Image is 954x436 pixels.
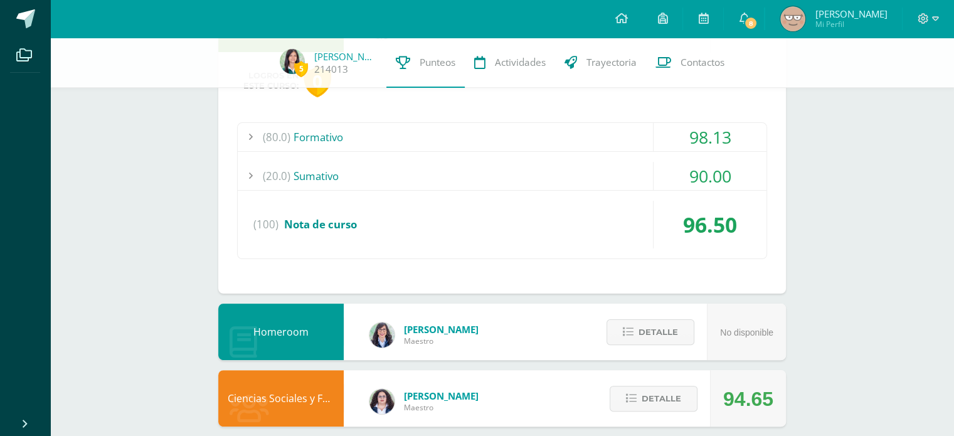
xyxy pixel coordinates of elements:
[284,217,357,231] span: Nota de curso
[420,56,455,69] span: Punteos
[780,6,805,31] img: e3abb1ebbe6d3481a363f12c8e97d852.png
[294,61,308,77] span: 5
[586,56,637,69] span: Trayectoria
[744,16,758,30] span: 8
[495,56,546,69] span: Actividades
[280,49,305,74] img: 4c024f6bf71d5773428a8da74324d68e.png
[639,321,678,344] span: Detalle
[218,304,344,360] div: Homeroom
[263,123,290,151] span: (80.0)
[607,319,694,345] button: Detalle
[404,402,479,413] span: Maestro
[642,387,681,410] span: Detalle
[654,201,766,248] div: 96.50
[218,370,344,427] div: Ciencias Sociales y Formación Ciudadana
[610,386,697,412] button: Detalle
[654,162,766,190] div: 90.00
[681,56,724,69] span: Contactos
[815,19,887,29] span: Mi Perfil
[404,323,479,336] span: [PERSON_NAME]
[314,63,348,76] a: 214013
[646,38,734,88] a: Contactos
[555,38,646,88] a: Trayectoria
[386,38,465,88] a: Punteos
[263,162,290,190] span: (20.0)
[404,336,479,346] span: Maestro
[238,162,766,190] div: Sumativo
[465,38,555,88] a: Actividades
[314,50,377,63] a: [PERSON_NAME]
[815,8,887,20] span: [PERSON_NAME]
[404,390,479,402] span: [PERSON_NAME]
[723,371,773,427] div: 94.65
[720,327,773,338] span: No disponible
[238,123,766,151] div: Formativo
[369,389,395,414] img: ba02aa29de7e60e5f6614f4096ff8928.png
[253,201,278,248] span: (100)
[369,322,395,348] img: 01c6c64f30021d4204c203f22eb207bb.png
[654,123,766,151] div: 98.13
